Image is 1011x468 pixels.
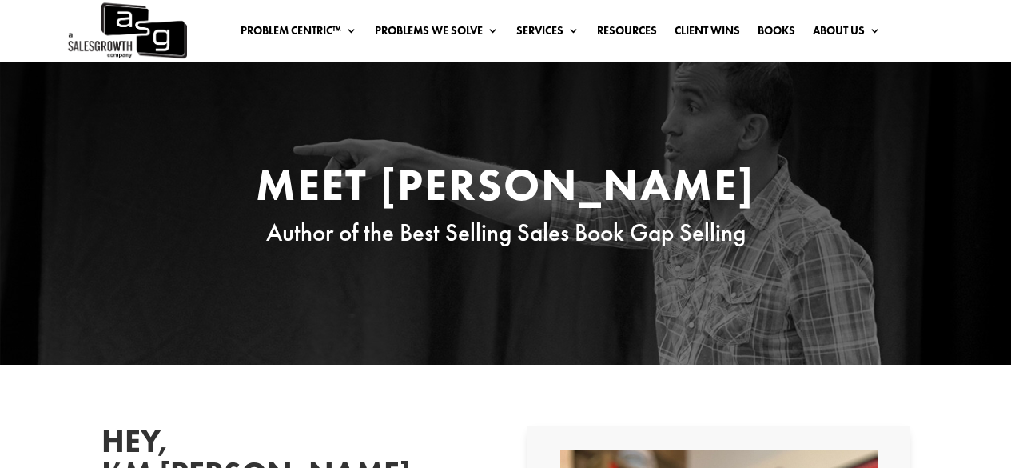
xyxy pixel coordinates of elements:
[758,25,795,42] a: Books
[516,25,579,42] a: Services
[266,217,746,248] span: Author of the Best Selling Sales Book Gap Selling
[675,25,740,42] a: Client Wins
[375,25,499,42] a: Problems We Solve
[597,25,657,42] a: Resources
[202,162,810,215] h1: Meet [PERSON_NAME]
[813,25,881,42] a: About Us
[241,25,357,42] a: Problem Centric™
